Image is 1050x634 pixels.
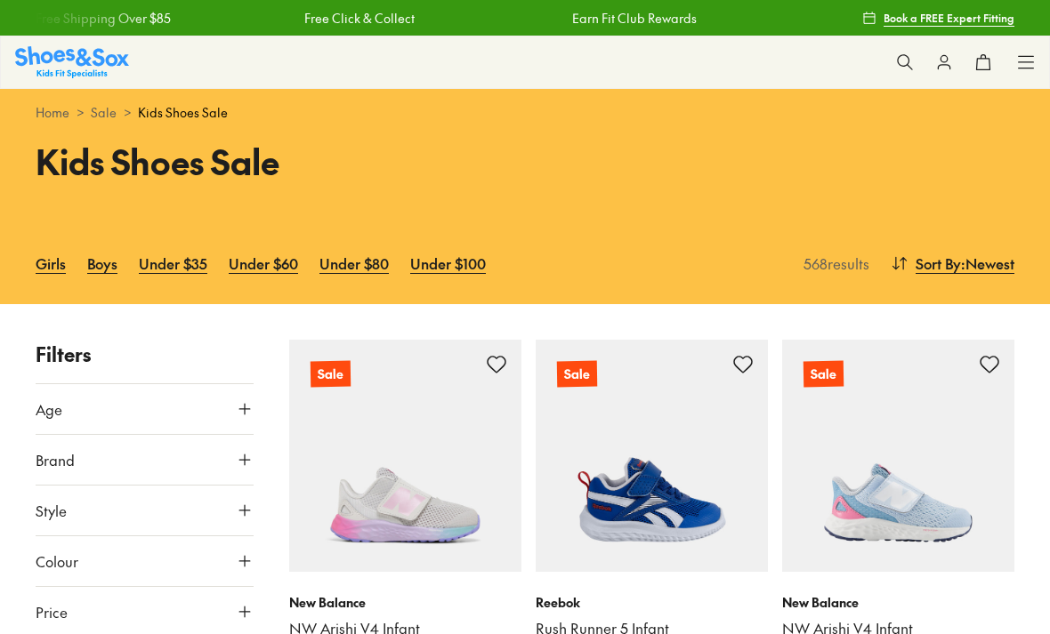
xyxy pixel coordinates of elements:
p: Sale [557,361,597,388]
div: > > [36,103,1014,122]
a: Shoes & Sox [15,46,129,77]
a: Sale [536,340,768,572]
span: Price [36,601,68,622]
p: Reebok [536,593,768,612]
button: Style [36,486,254,535]
a: Under $80 [319,244,389,283]
button: Brand [36,435,254,485]
p: Sale [311,361,351,388]
span: Book a FREE Expert Fitting [884,10,1014,26]
a: Home [36,103,69,122]
p: New Balance [782,593,1014,612]
a: Under $100 [410,244,486,283]
span: Brand [36,449,75,470]
a: Free Click & Collect [302,9,412,28]
a: Book a FREE Expert Fitting [862,2,1014,34]
span: Colour [36,550,78,572]
span: Sort By [916,253,961,274]
p: Filters [36,340,254,369]
a: Under $35 [139,244,207,283]
a: Sale [91,103,117,122]
img: SNS_Logo_Responsive.svg [15,46,129,77]
a: Free Shipping Over $85 [34,9,169,28]
button: Age [36,384,254,434]
span: Age [36,398,62,420]
p: Sale [804,361,844,388]
a: Girls [36,244,66,283]
a: Earn Fit Club Rewards [570,9,695,28]
span: Style [36,500,67,521]
a: Sale [782,340,1014,572]
a: Under $60 [229,244,298,283]
button: Sort By:Newest [891,244,1014,283]
p: 568 results [796,253,869,274]
span: Kids Shoes Sale [138,103,228,122]
span: : Newest [961,253,1014,274]
h1: Kids Shoes Sale [36,136,504,187]
p: New Balance [289,593,521,612]
a: Boys [87,244,117,283]
button: Colour [36,536,254,586]
a: Sale [289,340,521,572]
